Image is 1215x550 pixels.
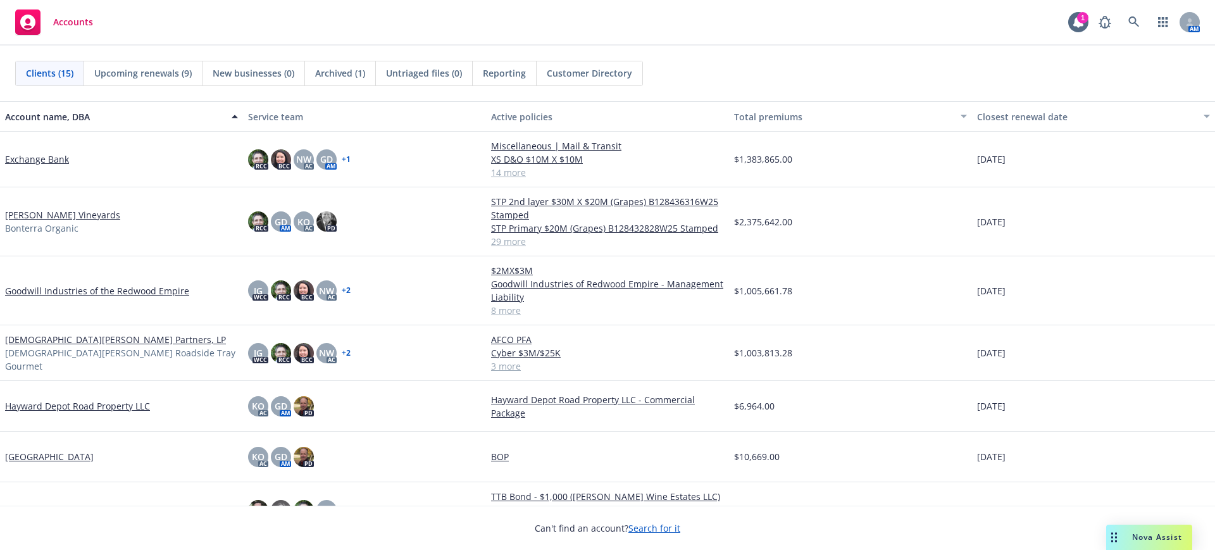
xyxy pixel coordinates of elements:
img: photo [271,149,291,170]
a: $2MX$3M [491,264,724,277]
div: Total premiums [734,110,953,123]
img: photo [316,211,337,232]
div: Active policies [491,110,724,123]
span: NW [319,346,334,359]
img: photo [271,500,291,520]
div: Drag to move [1106,525,1122,550]
div: Account name, DBA [5,110,224,123]
span: NW [296,153,311,166]
span: NW [319,284,334,297]
span: GD [320,153,333,166]
a: Hayward Depot Road Property LLC [5,399,150,413]
span: [DATE] [977,399,1006,413]
a: TTB Bond - $1,000 ([PERSON_NAME] Wine Estates LLC) [491,490,724,503]
span: [DATE] [977,503,1006,516]
a: Exchange Bank [5,153,69,166]
a: STP Primary $20M (Grapes) B128432828W25 Stamped [491,222,724,235]
span: JG [254,346,263,359]
a: Switch app [1150,9,1176,35]
div: 1 [1077,12,1088,23]
a: Goodwill Industries of the Redwood Empire [5,284,189,297]
span: $6,964.00 [734,399,775,413]
a: Report a Bug [1092,9,1118,35]
span: JG [254,284,263,297]
span: [DATE] [977,215,1006,228]
a: [DEMOGRAPHIC_DATA][PERSON_NAME] Partners, LP [5,333,226,346]
a: STP 2nd layer $30M X $20M (Grapes) B128436316W25 Stamped [491,195,724,222]
a: Hayward Depot Road Property LLC - Commercial Package [491,393,724,420]
img: photo [294,280,314,301]
button: Nova Assist [1106,525,1192,550]
img: photo [271,280,291,301]
span: [DATE] [977,346,1006,359]
div: Closest renewal date [977,110,1196,123]
button: Closest renewal date [972,101,1215,132]
span: Bonterra Organic [5,222,78,235]
span: KO [297,215,310,228]
a: 3 more [491,359,724,373]
a: Cyber $3M/$25K [491,346,724,359]
a: + 2 [342,349,351,357]
a: AFCO PFA [491,333,724,346]
span: GD [275,215,287,228]
a: Search [1121,9,1147,35]
a: 29 more [491,235,724,248]
a: [PERSON_NAME] Vineyards [5,208,120,222]
span: [DATE] [977,153,1006,166]
span: Reporting [483,66,526,80]
span: KO [252,450,265,463]
a: 14 more [491,166,724,179]
span: [DATE] [977,284,1006,297]
span: KO [252,399,265,413]
span: $1,003,813.28 [734,346,792,359]
span: Nova Assist [1132,532,1182,542]
span: Clients (15) [26,66,73,80]
span: Can't find an account? [535,522,680,535]
span: GD [275,399,287,413]
a: [PERSON_NAME] Wine Estates LLC [5,503,150,516]
img: photo [294,500,314,520]
img: photo [271,343,291,363]
img: photo [294,343,314,363]
span: HB [320,503,333,516]
a: XS D&O $10M X $10M [491,153,724,166]
span: $1,005,661.78 [734,284,792,297]
span: [DATE] [977,450,1006,463]
img: photo [294,396,314,416]
a: Miscellaneous | Mail & Transit [491,139,724,153]
span: Accounts [53,17,93,27]
img: photo [248,500,268,520]
a: + 2 [342,287,351,294]
a: 8 more [491,304,724,317]
a: Goodwill Industries of Redwood Empire - Management Liability [491,277,724,304]
button: Total premiums [729,101,972,132]
span: $1,383,865.00 [734,153,792,166]
a: TTB Bond - $1,000 (Trailside Vineyard LLC) [491,503,724,516]
span: Archived (1) [315,66,365,80]
a: Search for it [628,522,680,534]
img: photo [248,149,268,170]
span: [DEMOGRAPHIC_DATA][PERSON_NAME] Roadside Tray Gourmet [5,346,238,373]
img: photo [294,447,314,467]
button: Active policies [486,101,729,132]
span: $1,352,529.00 [734,503,792,516]
span: New businesses (0) [213,66,294,80]
img: photo [248,211,268,232]
span: Untriaged files (0) [386,66,462,80]
div: Service team [248,110,481,123]
a: + 1 [342,156,351,163]
button: Service team [243,101,486,132]
span: $2,375,642.00 [734,215,792,228]
span: Upcoming renewals (9) [94,66,192,80]
a: [GEOGRAPHIC_DATA] [5,450,94,463]
span: $10,669.00 [734,450,780,463]
a: Accounts [10,4,98,40]
span: GD [275,450,287,463]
